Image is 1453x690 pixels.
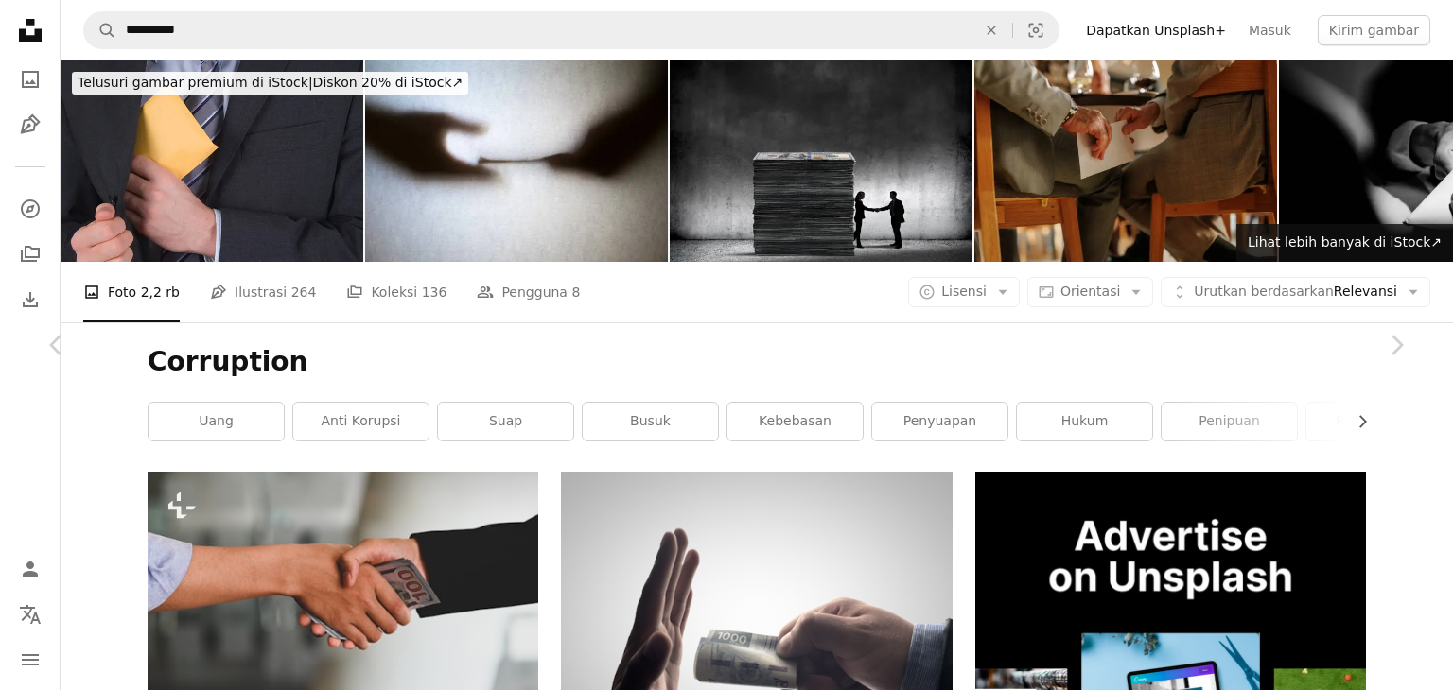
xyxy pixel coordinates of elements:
[1013,12,1059,48] button: Pencarian visual
[422,282,447,302] span: 136
[1060,284,1120,299] span: Orientasi
[11,60,49,98] a: Foto
[1194,283,1397,302] span: Relevansi
[872,403,1007,440] a: penyuapan
[1027,277,1153,307] button: Orientasi
[1236,224,1453,262] a: Lihat lebih banyak di iStock↗
[908,277,1020,307] button: Lisensi
[1339,254,1453,436] a: Berikutnya
[78,75,463,90] span: Diskon 20% di iStock ↗
[11,595,49,633] button: Bahasa
[477,262,580,322] a: Pengguna 8
[346,262,446,322] a: Koleksi 136
[1248,234,1442,250] span: Lihat lebih banyak di iStock ↗
[727,403,863,440] a: kebebasan
[971,12,1012,48] button: Hapus
[1306,403,1442,440] a: pemerintah
[1075,15,1237,45] a: Dapatkan Unsplash+
[365,60,668,262] img: Siluet tangan pebisnis memberikan suap terisolasi di latar belakang abu-abu
[293,403,429,440] a: Anti korupsi
[1194,284,1334,299] span: Urutkan berdasarkan
[1318,15,1430,45] button: Kirim gambar
[291,282,317,302] span: 264
[941,284,987,299] span: Lisensi
[78,75,313,90] span: Telusuri gambar premium di iStock |
[11,550,49,588] a: Masuk/Daftar
[670,60,972,262] img: Uang Gelap
[11,235,49,273] a: Koleksi
[438,403,573,440] a: suap
[148,345,1366,379] h1: Corruption
[1017,403,1152,440] a: hukum
[11,190,49,228] a: Jelajahi
[11,106,49,144] a: Ilustrasi
[61,60,363,262] img: Corruption_6
[561,610,952,627] a: seseorang yang memegang setumpuk uang tunai
[1162,403,1297,440] a: penipuan
[210,262,316,322] a: Ilustrasi 264
[974,60,1277,262] img: Close up pengusaha menyerahkan amplop kepada manusia.
[148,573,538,590] a: Foto yang dipotong dari Pengusaha berjabat tangan setelah selesai bertemu atau negosiasi dengan k...
[1161,277,1430,307] button: Urutkan berdasarkanRelevansi
[84,12,116,48] button: Pencarian di Unsplash
[583,403,718,440] a: busuk
[149,403,284,440] a: uang
[571,282,580,302] span: 8
[11,641,49,679] button: Menu
[1237,15,1303,45] a: Masuk
[83,11,1059,49] form: Temuka visual di seluruh situs
[61,60,480,106] a: Telusuri gambar premium di iStock|Diskon 20% di iStock↗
